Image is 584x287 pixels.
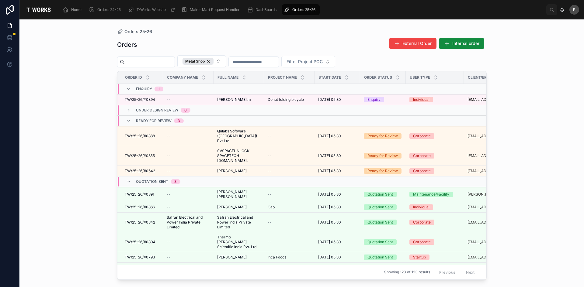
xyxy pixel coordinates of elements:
[125,153,155,158] span: TW/25-26/#0855
[245,4,281,15] a: DashBoards
[468,205,522,210] a: [EMAIL_ADDRESS][DOMAIN_NAME]
[468,220,522,225] a: [EMAIL_ADDRESS][PERSON_NAME][DOMAIN_NAME]
[413,153,431,159] div: Corporate
[136,108,178,113] span: Under Design Review
[126,4,178,15] a: T-Works Website
[125,255,159,260] a: TW/25-26/#0793
[573,7,575,12] span: P
[61,4,86,15] a: Home
[318,192,356,197] a: [DATE] 05:30
[268,97,311,102] a: Donut folding bicycle
[167,255,170,260] span: --
[367,97,381,102] div: Enquiry
[124,29,152,35] span: Orders 25-26
[217,235,260,249] a: Thermo [PERSON_NAME] Scientific India Pvt. Ltd
[136,179,168,184] span: Quotation Sent
[468,255,522,260] a: [EMAIL_ADDRESS][DOMAIN_NAME]
[268,134,311,138] a: --
[468,134,522,138] a: [EMAIL_ADDRESS]
[174,179,177,184] div: 8
[268,255,311,260] a: Inca Foods
[167,255,210,260] a: --
[184,108,187,113] div: 0
[364,168,402,174] a: Ready for Review
[410,75,430,80] span: User Type
[318,255,356,260] a: [DATE] 05:30
[318,205,356,210] a: [DATE] 05:30
[268,192,311,197] a: --
[468,97,522,102] a: [EMAIL_ADDRESS][DOMAIN_NAME]
[167,215,210,230] a: Safran Electrical and Power India Private Limited.
[318,192,341,197] span: [DATE] 05:30
[468,169,522,173] a: [EMAIL_ADDRESS][DOMAIN_NAME]
[367,192,393,197] div: Quotation Sent
[137,7,166,12] span: T-Works Website
[318,255,341,260] span: [DATE] 05:30
[364,192,402,197] a: Quotation Sent
[287,59,323,65] span: Filter Project POC
[452,40,479,46] span: Internal order
[268,153,271,158] span: --
[167,240,210,244] a: --
[182,58,214,65] button: Unselect METAL_SHOP
[409,153,460,159] a: Corporate
[268,240,271,244] span: --
[409,204,460,210] a: Individual
[167,134,170,138] span: --
[217,255,247,260] span: [PERSON_NAME]
[125,255,155,260] span: TW/25-26/#0793
[217,215,260,230] span: Safran Electrical and Power India Private Limited
[364,204,402,210] a: Quotation Sent
[167,169,170,173] span: --
[367,153,398,159] div: Ready for Review
[268,134,271,138] span: --
[318,220,341,225] span: [DATE] 05:30
[117,29,152,35] a: Orders 25-26
[318,134,341,138] span: [DATE] 05:30
[413,97,429,102] div: Individual
[125,169,159,173] a: TW/25-26/#0642
[268,220,311,225] a: --
[268,153,311,158] a: --
[217,255,260,260] a: [PERSON_NAME]
[413,239,431,245] div: Corporate
[367,239,393,245] div: Quotation Sent
[167,97,210,102] a: --
[292,7,315,12] span: Orders 25-26
[409,255,460,260] a: Startup
[217,169,260,173] a: [PERSON_NAME]
[217,129,260,143] span: Qulabs Software ([GEOGRAPHIC_DATA]) Pvt Ltd
[167,192,210,197] a: --
[125,220,159,225] a: TW/25-26/#0842
[125,134,155,138] span: TW/25-26/#0888
[413,220,431,225] div: Corporate
[468,134,500,138] a: [EMAIL_ADDRESS]
[364,97,402,102] a: Enquiry
[179,4,244,15] a: Maker Mart Request Handler
[217,149,260,163] span: SVSPACEUNLOCK SPACETECH [DOMAIN_NAME].
[125,153,159,158] a: TW/25-26/#0855
[268,220,271,225] span: --
[318,169,341,173] span: [DATE] 05:30
[217,97,260,102] a: [PERSON_NAME].m
[364,153,402,159] a: Ready for Review
[217,205,247,210] span: [PERSON_NAME]
[217,190,260,199] a: [PERSON_NAME] [PERSON_NAME]
[367,133,398,139] div: Ready for Review
[136,87,152,91] span: Enquiry
[177,55,226,67] button: Select Button
[318,240,341,244] span: [DATE] 05:30
[389,38,436,49] button: External Order
[167,192,170,197] span: --
[413,204,429,210] div: Individual
[190,7,240,12] span: Maker Mart Request Handler
[318,75,341,80] span: Start Date
[268,75,297,80] span: Project Name
[413,192,449,197] div: Maintenance/Facility
[125,97,159,102] a: TW/25-26/#0894
[367,220,393,225] div: Quotation Sent
[167,240,170,244] span: --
